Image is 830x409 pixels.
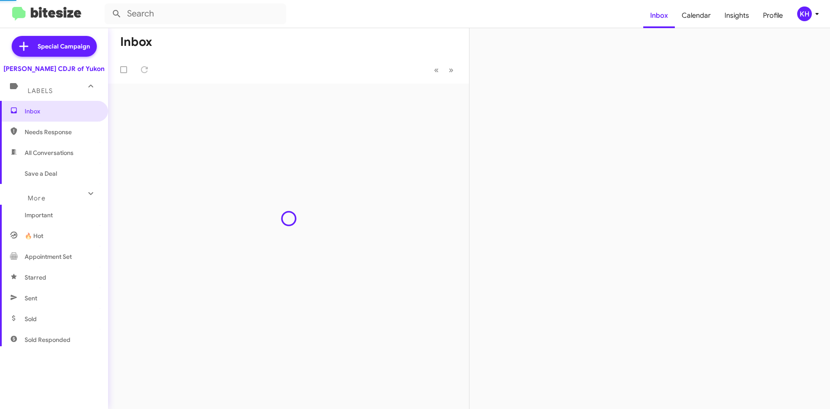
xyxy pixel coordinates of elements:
span: Important [25,211,98,219]
a: Special Campaign [12,36,97,57]
span: More [28,194,45,202]
button: Previous [429,61,444,79]
span: Needs Response [25,128,98,136]
a: Calendar [675,3,718,28]
a: Insights [718,3,756,28]
h1: Inbox [120,35,152,49]
span: Inbox [25,107,98,116]
button: Next [444,61,459,79]
input: Search [105,3,286,24]
div: KH [797,6,812,21]
span: Sold [25,315,37,323]
span: Special Campaign [38,42,90,51]
span: Sent [25,294,37,303]
span: Appointment Set [25,252,72,261]
span: Sold Responded [25,335,70,344]
span: « [434,64,439,75]
a: Profile [756,3,790,28]
nav: Page navigation example [429,61,459,79]
span: Labels [28,87,53,95]
button: KH [790,6,820,21]
span: Starred [25,273,46,282]
span: 🔥 Hot [25,232,43,240]
span: Save a Deal [25,169,57,178]
span: All Conversations [25,148,73,157]
a: Inbox [643,3,675,28]
div: [PERSON_NAME] CDJR of Yukon [3,64,105,73]
span: » [449,64,453,75]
